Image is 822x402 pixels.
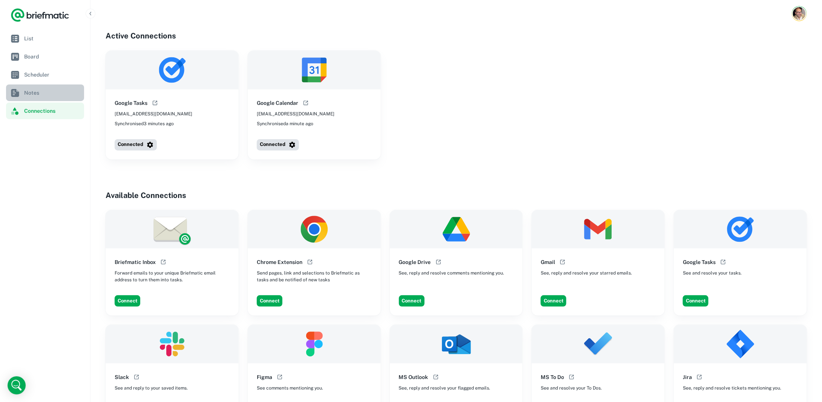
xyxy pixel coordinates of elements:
[257,99,298,107] h6: Google Calendar
[683,258,716,266] h6: Google Tasks
[8,376,26,394] div: Open Intercom Messenger
[106,30,807,41] h4: Active Connections
[399,258,431,266] h6: Google Drive
[115,385,188,391] span: See and reply to your saved items.
[106,190,807,201] h4: Available Connections
[541,295,566,307] button: Connect
[24,71,81,79] span: Scheduler
[399,295,425,307] button: Connect
[434,258,443,267] button: Open help documentation
[150,98,159,107] button: Open help documentation
[115,258,156,266] h6: Briefmatic Inbox
[6,103,84,119] a: Connections
[24,107,81,115] span: Connections
[6,84,84,101] a: Notes
[257,120,313,127] span: Synchronised a minute ago
[567,373,576,382] button: Open help documentation
[24,52,81,61] span: Board
[6,48,84,65] a: Board
[115,373,129,381] h6: Slack
[106,210,239,249] img: Briefmatic Inbox
[132,373,141,382] button: Open help documentation
[399,373,428,381] h6: MS Outlook
[674,210,807,249] img: Google Tasks
[541,373,564,381] h6: MS To Do
[257,258,302,266] h6: Chrome Extension
[115,139,157,150] button: Connected
[683,373,692,381] h6: Jira
[683,385,781,391] span: See, reply and resolve tickets mentioning you.
[719,258,728,267] button: Open help documentation
[695,373,704,382] button: Open help documentation
[399,270,505,276] span: See, reply and resolve comments mentioning you.
[683,270,742,276] span: See and resolve your tasks.
[674,325,807,364] img: Jira
[115,110,192,117] span: [EMAIL_ADDRESS][DOMAIN_NAME]
[683,295,709,307] button: Connect
[115,270,230,283] span: Forward emails to your unique Briefmatic email address to turn them into tasks.
[532,210,665,249] img: Gmail
[24,34,81,43] span: List
[115,120,174,127] span: Synchronised 3 minutes ago
[106,51,239,89] img: Google Tasks
[11,8,69,23] a: Logo
[301,98,310,107] button: Open help documentation
[541,270,632,276] span: See, reply and resolve your starred emails.
[532,325,665,364] img: MS To Do
[257,110,334,117] span: [EMAIL_ADDRESS][DOMAIN_NAME]
[305,258,314,267] button: Open help documentation
[257,373,272,381] h6: Figma
[390,325,523,364] img: MS Outlook
[792,6,807,21] button: Account button
[248,51,381,89] img: Google Calendar
[257,270,372,283] span: Send pages, link and selections to Briefmatic as tasks and be notified of new tasks
[275,373,284,382] button: Open help documentation
[6,66,84,83] a: Scheduler
[399,385,491,391] span: See, reply and resolve your flagged emails.
[248,210,381,249] img: Chrome Extension
[115,99,147,107] h6: Google Tasks
[159,258,168,267] button: Open help documentation
[24,89,81,97] span: Notes
[6,30,84,47] a: List
[257,295,282,307] button: Connect
[541,385,602,391] span: See and resolve your To Dos.
[106,325,239,364] img: Slack
[257,139,299,150] button: Connected
[541,258,555,266] h6: Gmail
[793,7,806,20] img: Helder Vagante (QuatroP)
[431,373,440,382] button: Open help documentation
[558,258,567,267] button: Open help documentation
[257,385,323,391] span: See comments mentioning you.
[248,325,381,364] img: Figma
[115,295,140,307] button: Connect
[390,210,523,249] img: Google Drive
